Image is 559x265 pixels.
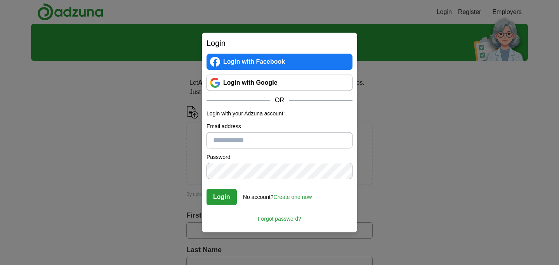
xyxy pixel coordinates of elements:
label: Email address [207,122,352,131]
label: Password [207,153,352,161]
a: Create one now [274,194,312,200]
button: Login [207,189,237,205]
h2: Login [207,37,352,49]
a: Login with Facebook [207,54,352,70]
span: OR [270,96,289,105]
div: No account? [243,188,312,201]
a: Login with Google [207,75,352,91]
a: Forgot password? [207,210,352,223]
p: Login with your Adzuna account: [207,110,352,118]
